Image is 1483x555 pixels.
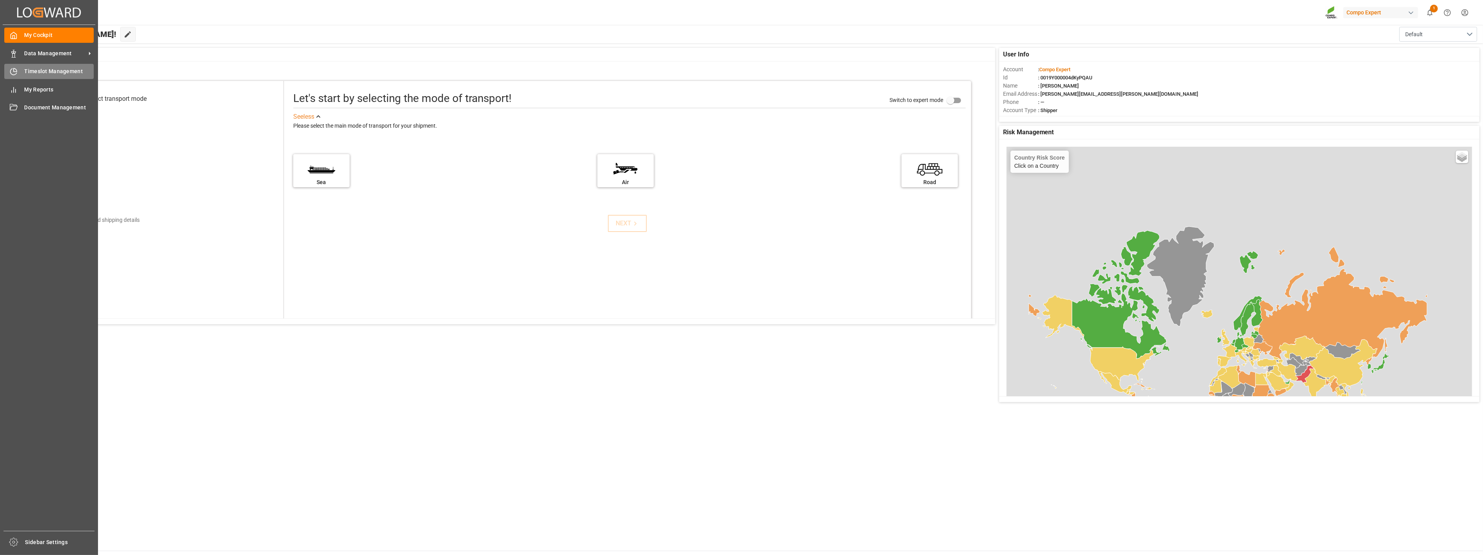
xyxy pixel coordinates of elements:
button: NEXT [608,215,647,232]
a: Layers [1456,151,1468,163]
span: : [1038,67,1070,72]
span: Name [1003,82,1038,90]
a: My Reports [4,82,94,97]
span: Email Address [1003,90,1038,98]
button: show 1 new notifications [1421,4,1439,21]
span: User Info [1003,50,1029,59]
div: Road [905,178,954,186]
div: Sea [297,178,346,186]
button: Compo Expert [1343,5,1421,20]
span: : Shipper [1038,107,1058,113]
div: Let's start by selecting the mode of transport! [293,90,511,107]
span: Timeslot Management [25,67,94,76]
img: Screenshot%202023-09-29%20at%2010.02.21.png_1712312052.png [1325,6,1338,19]
span: My Cockpit [25,31,94,39]
div: Compo Expert [1343,7,1418,18]
span: My Reports [25,86,94,94]
h4: Country Risk Score [1014,155,1065,161]
span: Compo Expert [1039,67,1070,72]
span: Account [1003,65,1038,74]
span: 1 [1430,5,1438,12]
span: Risk Management [1003,128,1054,137]
a: Timeslot Management [4,64,94,79]
div: NEXT [616,219,639,228]
span: Sidebar Settings [25,538,95,546]
div: See less [293,112,314,121]
span: : [PERSON_NAME][EMAIL_ADDRESS][PERSON_NAME][DOMAIN_NAME] [1038,91,1198,97]
div: Please select the main mode of transport for your shipment. [293,121,966,131]
a: Document Management [4,100,94,115]
span: Phone [1003,98,1038,106]
span: Switch to expert mode [889,97,943,103]
span: : 0019Y000004dKyPQAU [1038,75,1093,81]
div: Select transport mode [86,94,147,104]
span: Default [1405,30,1423,39]
div: Click on a Country [1014,155,1065,169]
span: Id [1003,74,1038,82]
div: Add shipping details [91,216,140,224]
a: My Cockpit [4,28,94,43]
button: Help Center [1439,4,1456,21]
span: Document Management [25,104,94,112]
span: Data Management [25,49,86,58]
button: open menu [1399,27,1477,42]
span: : [PERSON_NAME] [1038,83,1079,89]
div: Air [601,178,650,186]
span: Account Type [1003,106,1038,114]
span: : — [1038,99,1044,105]
span: Hello [PERSON_NAME]! [33,27,116,42]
